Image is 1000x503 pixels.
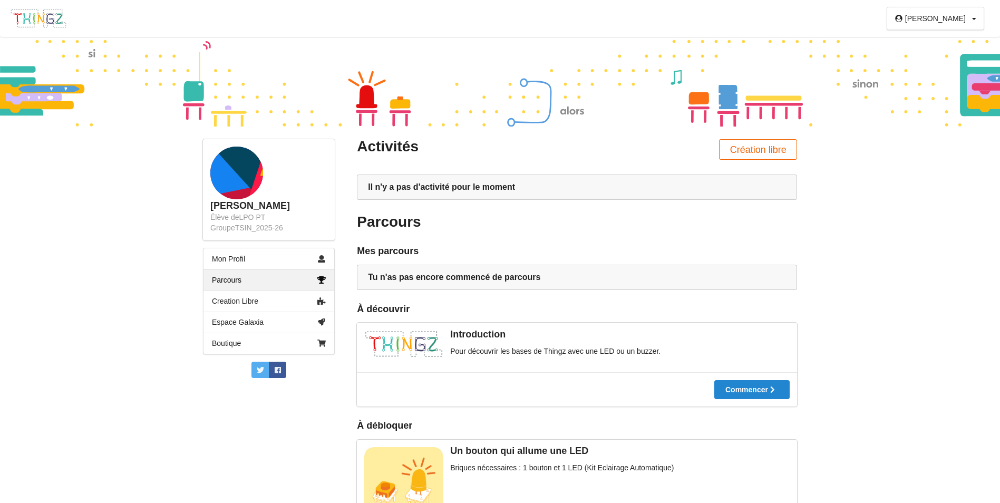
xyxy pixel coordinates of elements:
div: [PERSON_NAME] [210,200,327,212]
img: thingz_logo.png [10,8,67,28]
div: Activités [357,137,569,156]
a: Mon Profil [203,248,334,269]
div: Groupe TSIN_2025-26 [210,223,327,233]
div: [PERSON_NAME] [905,15,966,22]
div: Il n'y a pas d'activité pour le moment [368,182,786,192]
a: Espace Galaxia [203,312,334,333]
div: Élève de LPO PT [210,212,327,223]
div: Tu n'as pas encore commencé de parcours [368,272,786,283]
button: Création libre [719,139,797,160]
img: thingz_logo.png [364,330,443,358]
button: Commencer [714,380,790,399]
a: Parcours [203,269,334,291]
a: Creation Libre [203,291,334,312]
div: Introduction [364,328,790,341]
div: À débloquer [357,420,412,432]
a: Boutique [203,333,334,354]
div: Un bouton qui allume une LED [364,445,790,457]
div: À découvrir [357,303,797,315]
div: Briques nécessaires : 1 bouton et 1 LED (Kit Eclairage Automatique) [364,462,790,473]
div: Mes parcours [357,245,797,257]
div: Parcours [357,212,569,231]
div: Pour découvrir les bases de Thingz avec une LED ou un buzzer. [364,346,790,356]
div: Commencer [725,386,779,393]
